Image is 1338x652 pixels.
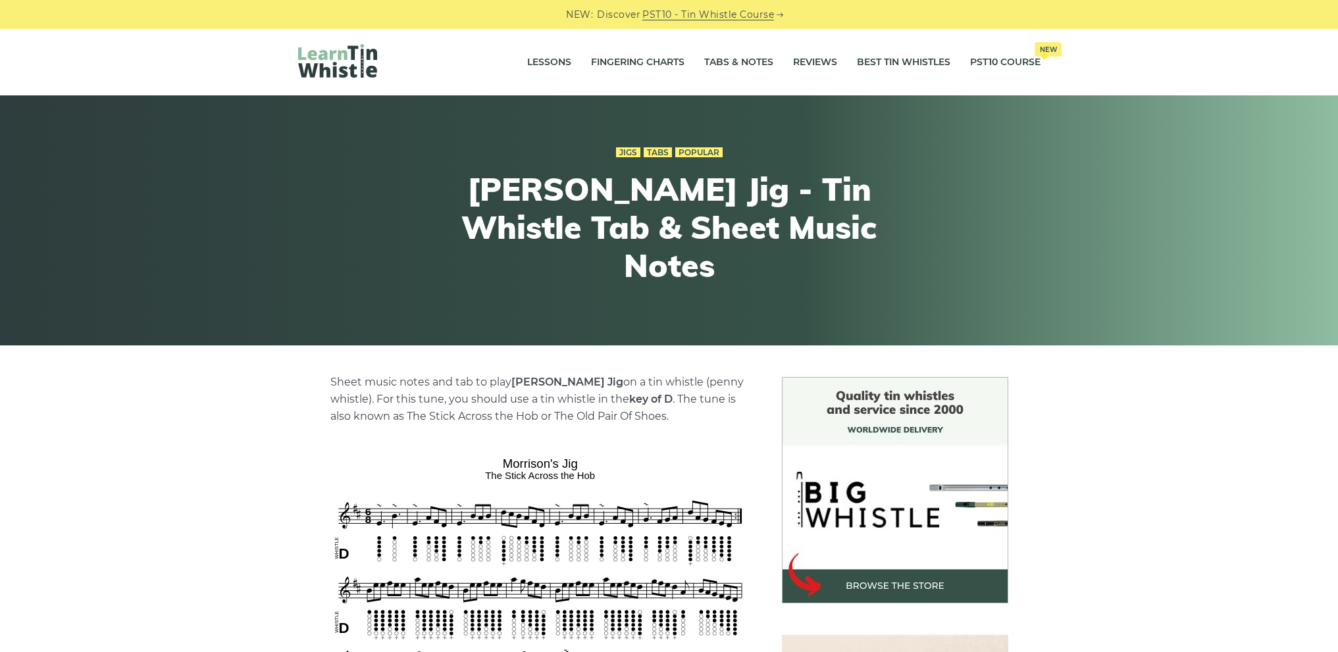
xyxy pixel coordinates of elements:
strong: key of D [629,393,673,405]
a: Fingering Charts [591,46,684,79]
p: Sheet music notes and tab to play on a tin whistle (penny whistle). For this tune, you should use... [330,374,750,425]
a: Tabs [644,147,672,158]
a: Lessons [527,46,571,79]
h1: [PERSON_NAME] Jig - Tin Whistle Tab & Sheet Music Notes [427,170,912,284]
a: Popular [675,147,723,158]
strong: [PERSON_NAME] Jig [511,376,623,388]
a: Jigs [616,147,640,158]
a: Best Tin Whistles [857,46,950,79]
span: New [1035,42,1062,57]
a: Tabs & Notes [704,46,773,79]
a: Reviews [793,46,837,79]
img: LearnTinWhistle.com [298,44,377,78]
img: BigWhistle Tin Whistle Store [782,377,1008,603]
a: PST10 CourseNew [970,46,1041,79]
